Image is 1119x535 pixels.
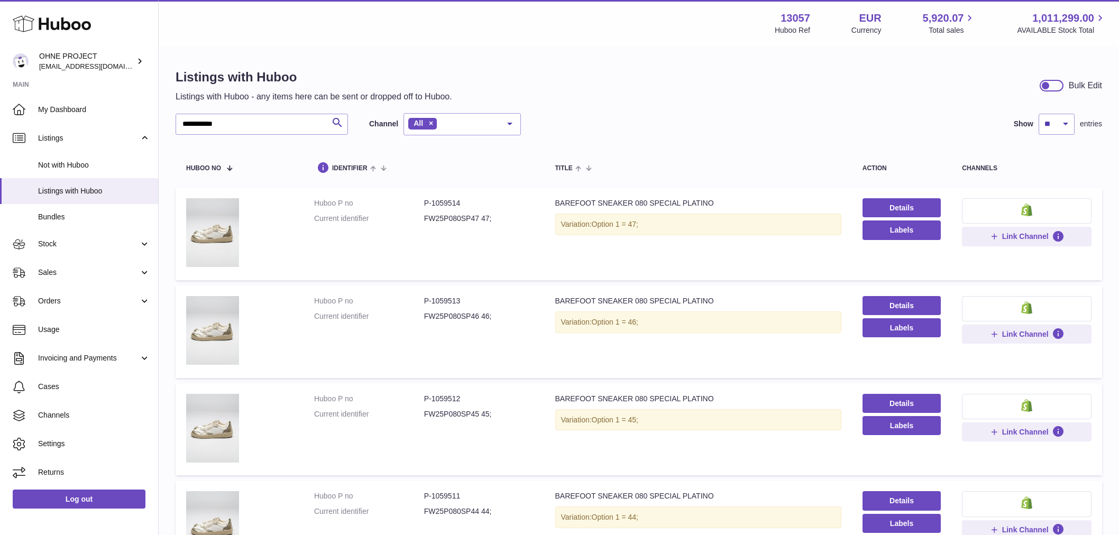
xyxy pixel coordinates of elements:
a: Details [863,491,941,510]
div: Currency [851,25,882,35]
img: BAREFOOT SNEAKER 080 SPECIAL PLATINO [186,198,239,267]
a: Log out [13,490,145,509]
span: 1,011,299.00 [1032,11,1094,25]
span: AVAILABLE Stock Total [1017,25,1106,35]
span: Channels [38,410,150,420]
span: All [414,119,423,127]
div: channels [962,165,1092,172]
div: OHNE PROJECT [39,51,134,71]
span: Option 1 = 46; [592,318,638,326]
img: shopify-small.png [1021,399,1032,412]
a: 5,920.07 Total sales [923,11,976,35]
button: Labels [863,220,941,239]
dd: P-1059511 [424,491,534,501]
dd: P-1059512 [424,394,534,404]
dd: P-1059514 [424,198,534,208]
span: Usage [38,325,150,335]
dd: FW25P080SP46 46; [424,311,534,321]
span: entries [1080,119,1102,129]
img: internalAdmin-13057@internal.huboo.com [13,53,29,69]
span: Option 1 = 47; [592,220,638,228]
span: Option 1 = 44; [592,513,638,521]
span: Invoicing and Payments [38,353,139,363]
span: title [555,165,573,172]
dd: P-1059513 [424,296,534,306]
button: Labels [863,318,941,337]
span: Stock [38,239,139,249]
div: BAREFOOT SNEAKER 080 SPECIAL PLATINO [555,198,841,208]
dt: Current identifier [314,214,424,224]
button: Link Channel [962,325,1092,344]
a: Details [863,198,941,217]
span: Not with Huboo [38,160,150,170]
dt: Huboo P no [314,198,424,208]
span: Returns [38,467,150,477]
dt: Huboo P no [314,296,424,306]
span: identifier [332,165,368,172]
dt: Huboo P no [314,394,424,404]
img: shopify-small.png [1021,301,1032,314]
span: Link Channel [1002,525,1049,534]
img: shopify-small.png [1021,496,1032,509]
div: action [863,165,941,172]
span: Listings [38,133,139,143]
span: Link Channel [1002,329,1049,339]
div: Variation: [555,311,841,333]
div: BAREFOOT SNEAKER 080 SPECIAL PLATINO [555,296,841,306]
span: Listings with Huboo [38,186,150,196]
span: Bundles [38,212,150,222]
p: Listings with Huboo - any items here can be sent or dropped off to Huboo. [176,91,452,103]
dt: Current identifier [314,506,424,516]
span: 5,920.07 [923,11,964,25]
strong: 13057 [781,11,810,25]
span: Link Channel [1002,232,1049,241]
img: BAREFOOT SNEAKER 080 SPECIAL PLATINO [186,296,239,365]
label: Channel [369,119,398,129]
div: Variation: [555,506,841,528]
dt: Current identifier [314,311,424,321]
button: Link Channel [962,227,1092,246]
a: Details [863,296,941,315]
dd: FW25P080SP47 47; [424,214,534,224]
button: Labels [863,514,941,533]
span: Huboo no [186,165,221,172]
strong: EUR [859,11,881,25]
span: Total sales [929,25,976,35]
dt: Current identifier [314,409,424,419]
div: BAREFOOT SNEAKER 080 SPECIAL PLATINO [555,491,841,501]
div: Variation: [555,214,841,235]
div: Huboo Ref [775,25,810,35]
a: Details [863,394,941,413]
span: My Dashboard [38,105,150,115]
div: BAREFOOT SNEAKER 080 SPECIAL PLATINO [555,394,841,404]
button: Labels [863,416,941,435]
button: Link Channel [962,422,1092,441]
span: Link Channel [1002,427,1049,437]
img: shopify-small.png [1021,204,1032,216]
div: Variation: [555,409,841,431]
span: Sales [38,267,139,278]
dt: Huboo P no [314,491,424,501]
div: Bulk Edit [1069,80,1102,91]
dd: FW25P080SP44 44; [424,506,534,516]
span: Cases [38,382,150,392]
dd: FW25P080SP45 45; [424,409,534,419]
span: [EMAIL_ADDRESS][DOMAIN_NAME] [39,62,155,70]
a: 1,011,299.00 AVAILABLE Stock Total [1017,11,1106,35]
span: Settings [38,439,150,449]
img: BAREFOOT SNEAKER 080 SPECIAL PLATINO [186,394,239,463]
h1: Listings with Huboo [176,69,452,86]
span: Option 1 = 45; [592,416,638,424]
label: Show [1014,119,1033,129]
span: Orders [38,296,139,306]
